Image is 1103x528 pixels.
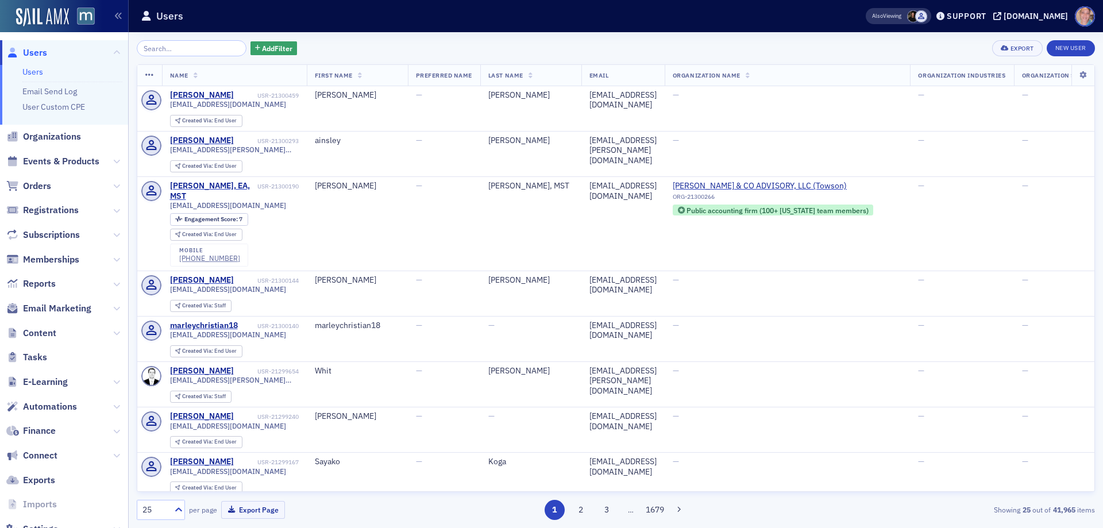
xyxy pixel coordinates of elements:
strong: 41,965 [1051,504,1077,515]
a: [PERSON_NAME] [170,275,234,286]
a: View Homepage [69,7,95,27]
span: Created Via : [182,162,214,169]
span: Subscriptions [23,229,80,241]
a: Content [6,327,56,340]
span: First Name [315,71,353,79]
span: — [1022,135,1028,145]
a: New User [1047,40,1095,56]
div: [PERSON_NAME] [170,90,234,101]
div: [EMAIL_ADDRESS][DOMAIN_NAME] [589,90,657,110]
div: USR-21300140 [240,322,299,330]
span: — [918,90,924,100]
span: — [416,320,422,330]
div: Created Via: Staff [170,300,232,312]
div: ainsley [315,136,400,146]
a: Tasks [6,351,47,364]
span: Add Filter [262,43,292,53]
div: [PERSON_NAME] [488,366,573,376]
div: Created Via: Staff [170,391,232,403]
button: 1 [545,500,565,520]
div: End User [182,232,237,238]
a: E-Learning [6,376,68,388]
a: Subscriptions [6,229,80,241]
button: AddFilter [250,41,298,56]
a: User Custom CPE [22,102,85,112]
h1: Users [156,9,183,23]
span: Created Via : [182,117,214,124]
span: — [918,365,924,376]
a: [PERSON_NAME] [170,136,234,146]
div: USR-21300190 [257,183,299,190]
a: marleychristian18 [170,321,238,331]
div: USR-21299240 [236,413,299,421]
div: [EMAIL_ADDRESS][DOMAIN_NAME] [589,411,657,431]
div: Whit [315,366,400,376]
div: [PERSON_NAME] [488,90,573,101]
div: Created Via: End User [170,436,242,448]
span: — [416,275,422,285]
div: [PERSON_NAME] [488,275,573,286]
div: Also [872,12,883,20]
button: [DOMAIN_NAME] [993,12,1072,20]
div: End User [182,485,237,491]
div: Public accounting firm (100+ Maryland team members) [673,205,874,215]
a: Email Send Log [22,86,77,97]
span: Organization Name [673,71,741,79]
div: [PERSON_NAME] [170,366,234,376]
input: Search… [137,40,246,56]
button: Export Page [221,501,285,519]
span: Exports [23,474,55,487]
div: End User [182,348,237,354]
span: — [1022,90,1028,100]
span: [EMAIL_ADDRESS][DOMAIN_NAME] [170,422,286,430]
span: Imports [23,498,57,511]
a: Organizations [6,130,81,143]
div: Created Via: End User [170,345,242,357]
button: 2 [570,500,591,520]
div: Showing out of items [784,504,1095,515]
a: SailAMX [16,8,69,26]
button: 3 [597,500,617,520]
div: Engagement Score: 7 [170,213,248,226]
a: Users [6,47,47,59]
div: Created Via: End User [170,481,242,494]
div: [PERSON_NAME], MST [488,181,573,191]
div: [EMAIL_ADDRESS][PERSON_NAME][DOMAIN_NAME] [589,366,657,396]
a: Reports [6,278,56,290]
div: End User [182,439,237,445]
span: Created Via : [182,230,214,238]
span: [EMAIL_ADDRESS][PERSON_NAME][DOMAIN_NAME] [170,145,299,154]
img: SailAMX [77,7,95,25]
span: — [673,320,679,330]
div: [EMAIL_ADDRESS][DOMAIN_NAME] [589,321,657,341]
span: — [416,365,422,376]
span: Created Via : [182,438,214,445]
span: Organization Services [1022,71,1102,79]
a: Imports [6,498,57,511]
a: [PERSON_NAME] [170,457,234,467]
div: Staff [182,303,226,309]
div: Export [1011,45,1034,52]
span: Organizations [23,130,81,143]
span: Organization Industries [918,71,1005,79]
div: Public accounting firm (100+ [US_STATE] team members) [687,207,869,214]
a: Events & Products [6,155,99,168]
a: Memberships [6,253,79,266]
span: Created Via : [182,347,214,354]
a: [PERSON_NAME] & CO ADVISORY, LLC (Towson) [673,181,874,191]
span: — [416,90,422,100]
div: Sayako [315,457,400,467]
span: — [918,180,924,191]
span: Name [170,71,188,79]
span: Content [23,327,56,340]
div: End User [182,163,237,169]
div: USR-21300293 [236,137,299,145]
span: Viewing [872,12,901,20]
span: — [673,275,679,285]
span: Created Via : [182,484,214,491]
span: Justin Chase [915,10,927,22]
a: Finance [6,425,56,437]
div: USR-21299167 [236,458,299,466]
div: [PERSON_NAME] [315,275,400,286]
span: [EMAIL_ADDRESS][DOMAIN_NAME] [170,330,286,339]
